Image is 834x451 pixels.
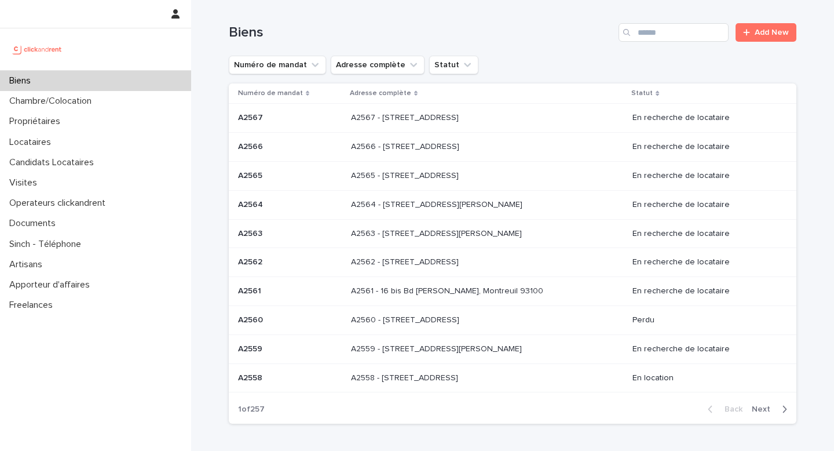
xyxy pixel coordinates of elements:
[351,111,461,123] p: A2567 - [STREET_ADDRESS]
[5,198,115,209] p: Operateurs clickandrent
[351,227,524,239] p: A2563 - 781 Avenue de Monsieur Teste, Montpellier 34070
[5,137,60,148] p: Locataires
[229,24,614,41] h1: Biens
[5,75,40,86] p: Biens
[238,227,265,239] p: A2563
[755,28,789,37] span: Add New
[229,133,796,162] tr: A2566A2566 A2566 - [STREET_ADDRESS]A2566 - [STREET_ADDRESS] En recherche de locataire
[238,198,265,210] p: A2564
[5,259,52,270] p: Artisans
[632,373,778,383] p: En location
[632,142,778,152] p: En recherche de locataire
[698,404,747,414] button: Back
[229,56,326,74] button: Numéro de mandat
[632,344,778,354] p: En recherche de locataire
[429,56,478,74] button: Statut
[351,313,462,325] p: A2560 - [STREET_ADDRESS]
[229,190,796,219] tr: A2564A2564 A2564 - [STREET_ADDRESS][PERSON_NAME]A2564 - [STREET_ADDRESS][PERSON_NAME] En recherch...
[632,229,778,239] p: En recherche de locataire
[229,161,796,190] tr: A2565A2565 A2565 - [STREET_ADDRESS]A2565 - [STREET_ADDRESS] En recherche de locataire
[351,140,462,152] p: A2566 - [STREET_ADDRESS]
[5,218,65,229] p: Documents
[5,300,62,311] p: Freelances
[351,198,525,210] p: A2564 - [STREET_ADDRESS][PERSON_NAME]
[238,169,265,181] p: A2565
[350,87,411,100] p: Adresse complète
[632,315,778,325] p: Perdu
[238,371,265,383] p: A2558
[351,342,524,354] p: A2559 - [STREET_ADDRESS][PERSON_NAME]
[632,286,778,296] p: En recherche de locataire
[5,116,69,127] p: Propriétaires
[718,405,742,413] span: Back
[736,23,796,42] a: Add New
[5,177,46,188] p: Visites
[351,255,461,267] p: A2562 - [STREET_ADDRESS]
[229,334,796,363] tr: A2559A2559 A2559 - [STREET_ADDRESS][PERSON_NAME]A2559 - [STREET_ADDRESS][PERSON_NAME] En recherch...
[631,87,653,100] p: Statut
[229,363,796,392] tr: A2558A2558 A2558 - [STREET_ADDRESS]A2558 - [STREET_ADDRESS] En location
[5,239,90,250] p: Sinch - Téléphone
[229,219,796,248] tr: A2563A2563 A2563 - [STREET_ADDRESS][PERSON_NAME]A2563 - [STREET_ADDRESS][PERSON_NAME] En recherch...
[229,277,796,306] tr: A2561A2561 A2561 - 16 bis Bd [PERSON_NAME], Montreuil 93100A2561 - 16 bis Bd [PERSON_NAME], Montr...
[351,169,461,181] p: A2565 - [STREET_ADDRESS]
[351,284,546,296] p: A2561 - 16 bis Bd [PERSON_NAME], Montreuil 93100
[238,111,265,123] p: A2567
[9,38,65,61] img: UCB0brd3T0yccxBKYDjQ
[747,404,796,414] button: Next
[632,200,778,210] p: En recherche de locataire
[632,171,778,181] p: En recherche de locataire
[619,23,729,42] input: Search
[238,255,265,267] p: A2562
[238,342,265,354] p: A2559
[229,248,796,277] tr: A2562A2562 A2562 - [STREET_ADDRESS]A2562 - [STREET_ADDRESS] En recherche de locataire
[238,284,264,296] p: A2561
[5,157,103,168] p: Candidats Locataires
[752,405,777,413] span: Next
[238,87,303,100] p: Numéro de mandat
[351,371,460,383] p: A2558 - [STREET_ADDRESS]
[229,104,796,133] tr: A2567A2567 A2567 - [STREET_ADDRESS]A2567 - [STREET_ADDRESS] En recherche de locataire
[238,313,265,325] p: A2560
[238,140,265,152] p: A2566
[632,113,778,123] p: En recherche de locataire
[5,96,101,107] p: Chambre/Colocation
[632,257,778,267] p: En recherche de locataire
[5,279,99,290] p: Apporteur d'affaires
[229,305,796,334] tr: A2560A2560 A2560 - [STREET_ADDRESS]A2560 - [STREET_ADDRESS] Perdu
[229,395,274,424] p: 1 of 257
[331,56,425,74] button: Adresse complète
